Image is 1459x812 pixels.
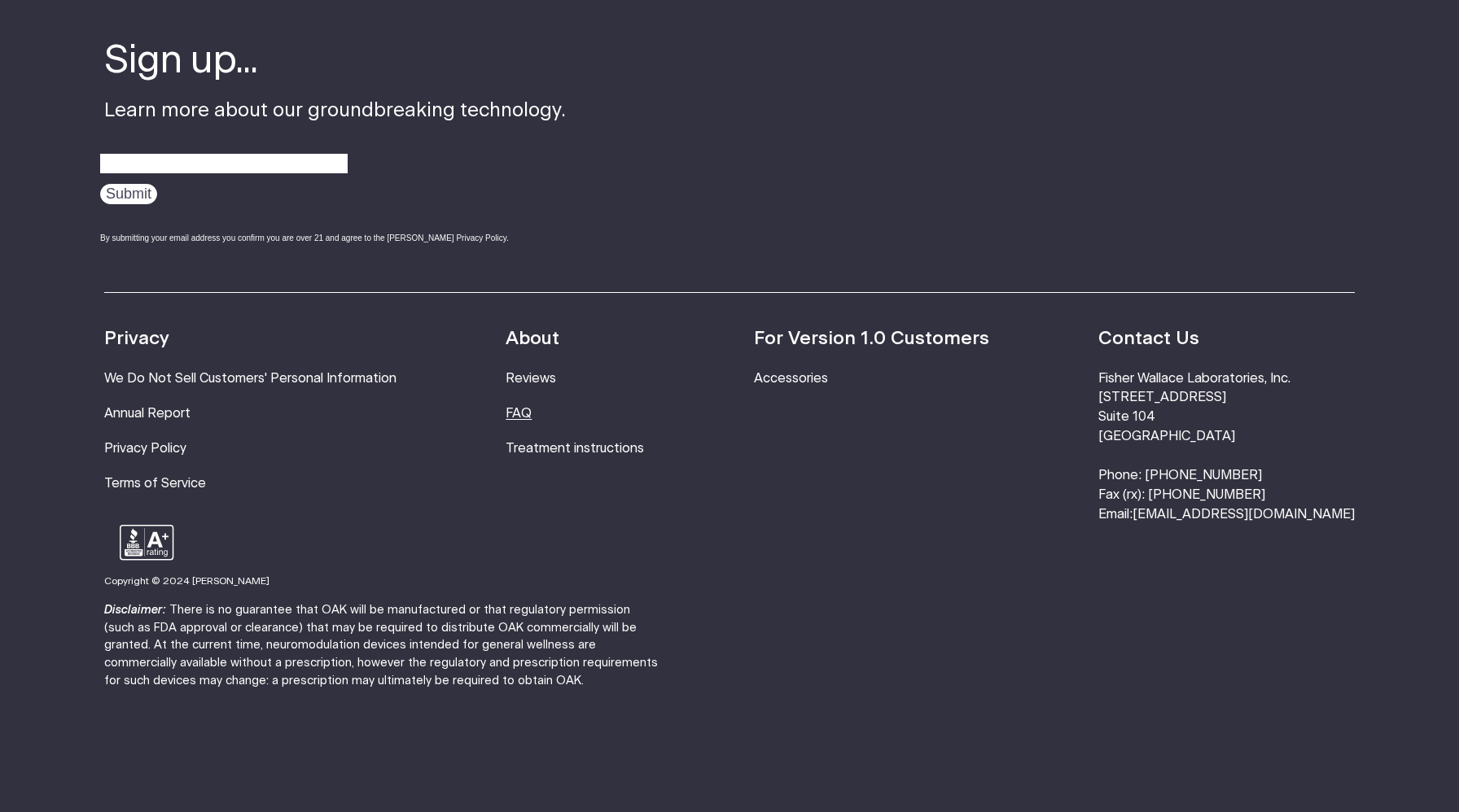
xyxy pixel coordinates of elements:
a: Treatment instructions [506,442,644,455]
h4: Sign up... [104,36,566,88]
a: We Do Not Sell Customers' Personal Information [104,372,397,385]
strong: For Version 1.0 Customers [754,330,989,348]
input: Submit [100,184,157,204]
p: There is no guarantee that OAK will be manufactured or that regulatory permission (such as FDA ap... [104,601,658,689]
strong: About [506,330,559,348]
small: Copyright © 2024 [PERSON_NAME] [104,576,269,586]
strong: Contact Us [1098,330,1199,348]
a: Privacy Policy [104,442,186,455]
strong: Disclaimer: [104,604,166,616]
div: By submitting your email address you confirm you are over 21 and agree to the [PERSON_NAME] Priva... [100,232,566,244]
a: Accessories [754,372,828,385]
a: Reviews [506,372,556,385]
div: Learn more about our groundbreaking technology. [104,36,566,259]
li: Fisher Wallace Laboratories, Inc. [STREET_ADDRESS] Suite 104 [GEOGRAPHIC_DATA] Phone: [PHONE_NUMB... [1098,369,1355,525]
a: [EMAIL_ADDRESS][DOMAIN_NAME] [1133,508,1355,521]
a: Annual Report [104,407,191,420]
a: FAQ [506,407,532,420]
strong: Privacy [104,330,169,348]
a: Terms of Service [104,477,206,490]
